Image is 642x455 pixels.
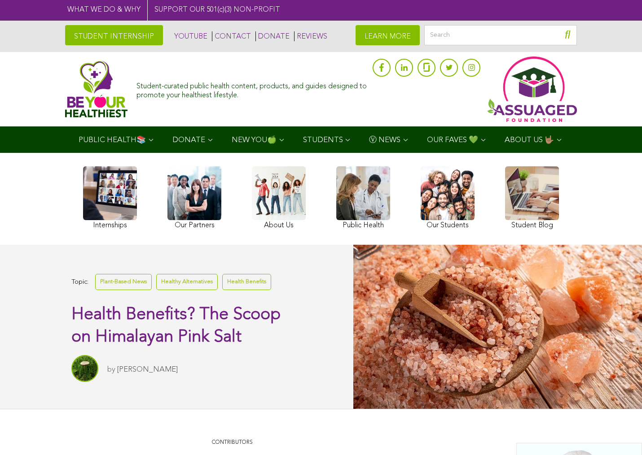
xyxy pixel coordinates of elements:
[487,56,577,122] img: Assuaged App
[117,366,178,373] a: [PERSON_NAME]
[107,366,115,373] span: by
[597,412,642,455] iframe: Chat Widget
[95,274,152,290] a: Plant-Based News
[222,274,271,290] a: Health Benefits
[71,355,98,382] img: Lydia Fox
[79,136,146,144] span: PUBLIC HEALTH📚
[294,31,327,41] a: REVIEWS
[356,25,420,45] a: LEARN MORE
[71,306,281,346] span: Health Benefits? The Scoop on Himalayan Pink Salt
[423,63,430,72] img: glassdoor
[427,136,478,144] span: OUR FAVES 💚
[65,25,163,45] a: STUDENT INTERNSHIP
[172,136,205,144] span: DONATE
[136,78,368,100] div: Student-curated public health content, products, and guides designed to promote your healthiest l...
[156,274,218,290] a: Healthy Alternatives
[212,31,251,41] a: CONTACT
[303,136,343,144] span: STUDENTS
[71,276,88,288] span: Topic:
[505,136,554,144] span: ABOUT US 🤟🏽
[65,126,577,153] div: Navigation Menu
[424,25,577,45] input: Search
[65,61,128,117] img: Assuaged
[255,31,290,41] a: DONATE
[232,136,277,144] span: NEW YOU🍏
[87,438,378,447] p: CONTRIBUTORS
[172,31,207,41] a: YOUTUBE
[369,136,400,144] span: Ⓥ NEWS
